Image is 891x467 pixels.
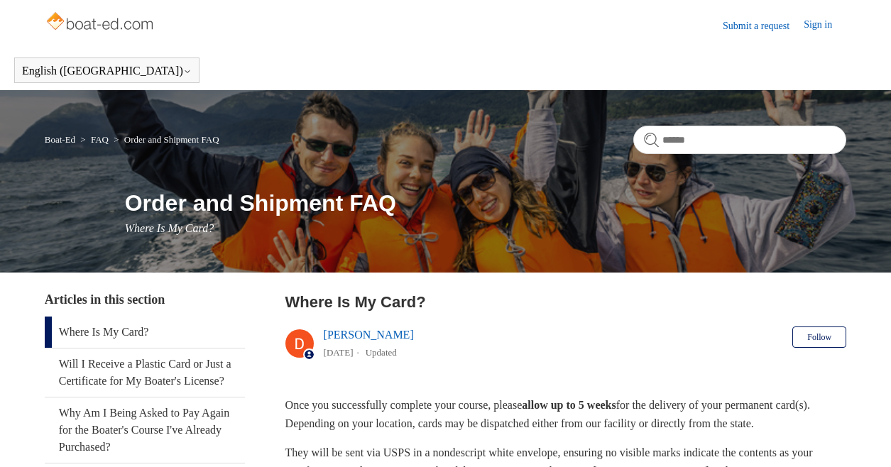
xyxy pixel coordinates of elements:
[522,399,616,411] strong: allow up to 5 weeks
[366,347,397,358] li: Updated
[111,134,219,145] li: Order and Shipment FAQ
[77,134,111,145] li: FAQ
[285,290,847,314] h2: Where Is My Card?
[723,18,804,33] a: Submit a request
[792,326,846,348] button: Follow Article
[45,134,75,145] a: Boat-Ed
[45,317,245,348] a: Where Is My Card?
[125,186,847,220] h1: Order and Shipment FAQ
[124,134,219,145] a: Order and Shipment FAQ
[45,134,78,145] li: Boat-Ed
[324,329,414,341] a: [PERSON_NAME]
[125,222,214,234] span: Where Is My Card?
[804,17,846,34] a: Sign in
[45,348,245,397] a: Will I Receive a Plastic Card or Just a Certificate for My Boater's License?
[45,9,158,37] img: Boat-Ed Help Center home page
[91,134,109,145] a: FAQ
[324,347,354,358] time: 04/15/2024, 17:31
[45,397,245,463] a: Why Am I Being Asked to Pay Again for the Boater's Course I've Already Purchased?
[22,65,192,77] button: English ([GEOGRAPHIC_DATA])
[45,292,165,307] span: Articles in this section
[285,396,847,432] p: Once you successfully complete your course, please for the delivery of your permanent card(s). De...
[633,126,846,154] input: Search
